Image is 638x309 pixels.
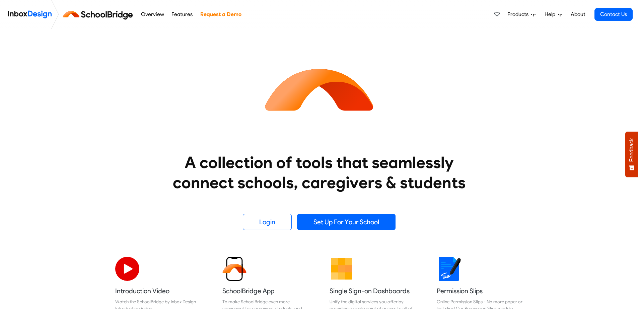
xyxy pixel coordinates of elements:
a: Overview [139,8,166,21]
a: Request a Demo [198,8,243,21]
h5: SchoolBridge App [222,286,309,296]
heading: A collection of tools that seamlessly connect schools, caregivers & students [160,152,478,192]
h5: Single Sign-on Dashboards [330,286,416,296]
a: About [569,8,587,21]
img: 2022_07_11_icon_video_playback.svg [115,257,139,281]
span: Help [545,10,558,18]
span: Products [507,10,531,18]
button: Feedback - Show survey [625,132,638,177]
a: Login [243,214,292,230]
h5: Permission Slips [437,286,523,296]
span: Feedback [629,138,635,162]
img: icon_schoolbridge.svg [259,29,379,150]
a: Features [170,8,195,21]
img: 2022_01_18_icon_signature.svg [437,257,461,281]
a: Contact Us [594,8,633,21]
img: 2022_01_13_icon_sb_app.svg [222,257,246,281]
h5: Introduction Video [115,286,202,296]
img: 2022_01_13_icon_grid.svg [330,257,354,281]
a: Help [542,8,565,21]
a: Set Up For Your School [297,214,396,230]
a: Products [505,8,538,21]
img: schoolbridge logo [62,6,137,22]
